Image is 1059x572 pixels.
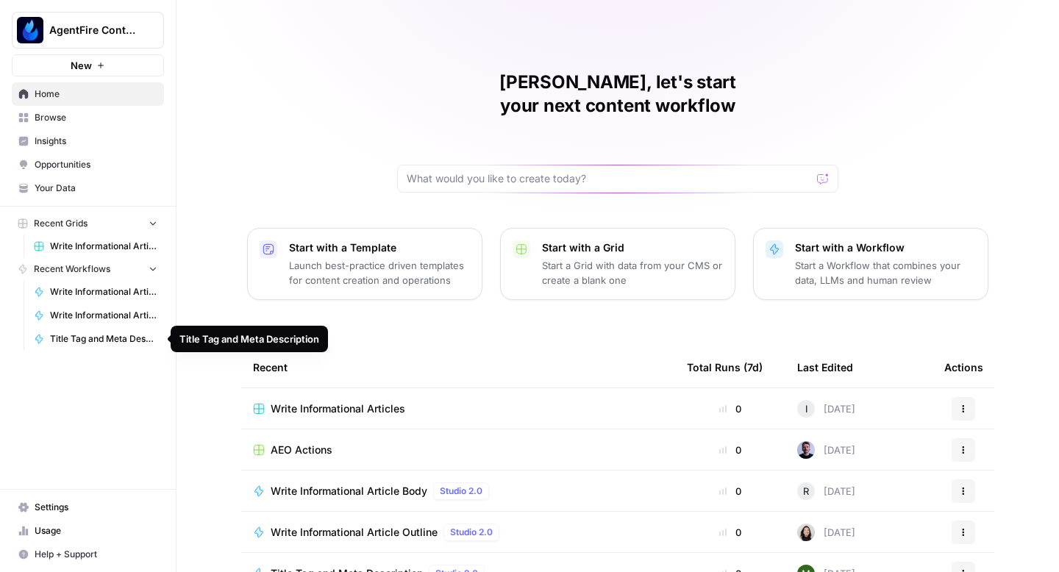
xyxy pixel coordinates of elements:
button: New [12,54,164,76]
span: AEO Actions [271,443,332,457]
div: [DATE] [797,441,855,459]
h1: [PERSON_NAME], let's start your next content workflow [397,71,838,118]
p: Start a Grid with data from your CMS or create a blank one [542,258,723,287]
div: 0 [687,443,774,457]
a: Write Informational Article Outline [27,304,164,327]
span: Write Informational Article Body [271,484,427,498]
a: Insights [12,129,164,153]
a: Write Informational Articles [253,401,663,416]
span: Settings [35,501,157,514]
a: Home [12,82,164,106]
p: Start with a Workflow [795,240,976,255]
span: Opportunities [35,158,157,171]
span: Write Informational Article Outline [271,525,438,540]
span: I [805,401,807,416]
a: AEO Actions [253,443,663,457]
p: Launch best-practice driven templates for content creation and operations [289,258,470,287]
a: Title Tag and Meta Description [27,327,164,351]
span: Studio 2.0 [450,526,493,539]
div: [DATE] [797,400,855,418]
span: Usage [35,524,157,537]
span: Home [35,87,157,101]
a: Browse [12,106,164,129]
span: Write Informational Article Body [50,285,157,298]
div: Total Runs (7d) [687,347,763,387]
button: Workspace: AgentFire Content [12,12,164,49]
button: Start with a WorkflowStart a Workflow that combines your data, LLMs and human review [753,228,988,300]
button: Start with a GridStart a Grid with data from your CMS or create a blank one [500,228,735,300]
span: Help + Support [35,548,157,561]
p: Start with a Grid [542,240,723,255]
img: t5ef5oef8zpw1w4g2xghobes91mw [797,523,815,541]
span: AgentFire Content [49,23,138,37]
div: Actions [944,347,983,387]
p: Start with a Template [289,240,470,255]
span: Title Tag and Meta Description [50,332,157,346]
div: [DATE] [797,482,855,500]
div: [DATE] [797,523,855,541]
p: Start a Workflow that combines your data, LLMs and human review [795,258,976,287]
a: Write Informational Article BodyStudio 2.0 [253,482,663,500]
span: Recent Workflows [34,262,110,276]
span: Write Informational Articles [271,401,405,416]
div: Recent [253,347,663,387]
img: mtb5lffcyzxtxeymzlrcp6m5jts6 [797,441,815,459]
button: Recent Workflows [12,258,164,280]
span: Browse [35,111,157,124]
button: Recent Grids [12,212,164,235]
div: 0 [687,484,774,498]
a: Settings [12,496,164,519]
span: Write Informational Articles [50,240,157,253]
a: Write Informational Articles [27,235,164,258]
span: Studio 2.0 [440,485,482,498]
span: Write Informational Article Outline [50,309,157,322]
span: R [803,484,809,498]
input: What would you like to create today? [407,171,811,186]
a: Your Data [12,176,164,200]
span: Insights [35,135,157,148]
div: Last Edited [797,347,853,387]
span: Your Data [35,182,157,195]
a: Write Informational Article Body [27,280,164,304]
a: Usage [12,519,164,543]
button: Help + Support [12,543,164,566]
div: 0 [687,525,774,540]
div: 0 [687,401,774,416]
a: Write Informational Article OutlineStudio 2.0 [253,523,663,541]
span: Recent Grids [34,217,88,230]
a: Opportunities [12,153,164,176]
span: New [71,58,92,73]
img: AgentFire Content Logo [17,17,43,43]
button: Start with a TemplateLaunch best-practice driven templates for content creation and operations [247,228,482,300]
